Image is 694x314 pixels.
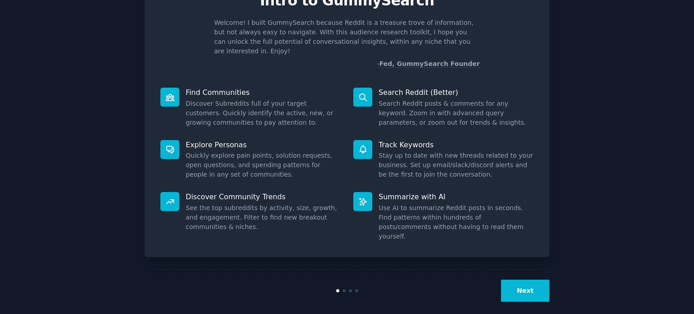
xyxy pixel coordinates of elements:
p: Explore Personas [186,140,341,150]
p: Welcome! I built GummySearch because Reddit is a treasure trove of information, but not always ea... [214,18,480,56]
dd: Use AI to summarize Reddit posts in seconds. Find patterns within hundreds of posts/comments with... [379,203,534,241]
dd: Discover Subreddits full of your target customers. Quickly identify the active, new, or growing c... [186,99,341,127]
p: Find Communities [186,88,341,97]
p: Discover Community Trends [186,192,341,202]
dd: See the top subreddits by activity, size, growth, and engagement. Filter to find new breakout com... [186,203,341,232]
p: Summarize with AI [379,192,534,202]
button: Next [501,280,549,302]
dd: Search Reddit posts & comments for any keyword. Zoom in with advanced query parameters, or zoom o... [379,99,534,127]
a: Fed, GummySearch Founder [379,60,480,68]
dd: Stay up to date with new threads related to your business. Set up email/slack/discord alerts and ... [379,151,534,179]
div: - [377,59,480,69]
p: Search Reddit (Better) [379,88,534,97]
p: Track Keywords [379,140,534,150]
dd: Quickly explore pain points, solution requests, open questions, and spending patterns for people ... [186,151,341,179]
